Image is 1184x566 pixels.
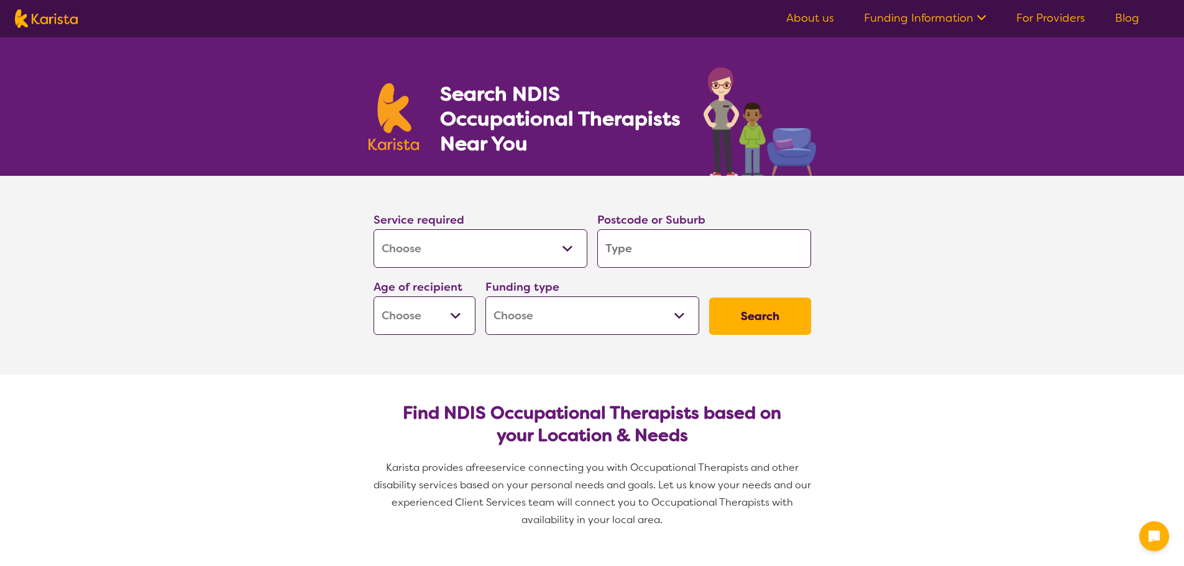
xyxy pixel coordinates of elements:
[485,280,559,294] label: Funding type
[704,67,816,176] img: occupational-therapy
[383,402,801,447] h2: Find NDIS Occupational Therapists based on your Location & Needs
[1115,11,1139,25] a: Blog
[374,461,814,526] span: service connecting you with Occupational Therapists and other disability services based on your p...
[786,11,834,25] a: About us
[369,83,420,150] img: Karista logo
[597,229,811,268] input: Type
[864,11,986,25] a: Funding Information
[709,298,811,335] button: Search
[386,461,472,474] span: Karista provides a
[472,461,492,474] span: free
[597,212,705,227] label: Postcode or Suburb
[15,9,78,28] img: Karista logo
[1016,11,1085,25] a: For Providers
[440,81,682,156] h1: Search NDIS Occupational Therapists Near You
[374,280,462,294] label: Age of recipient
[374,212,464,227] label: Service required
